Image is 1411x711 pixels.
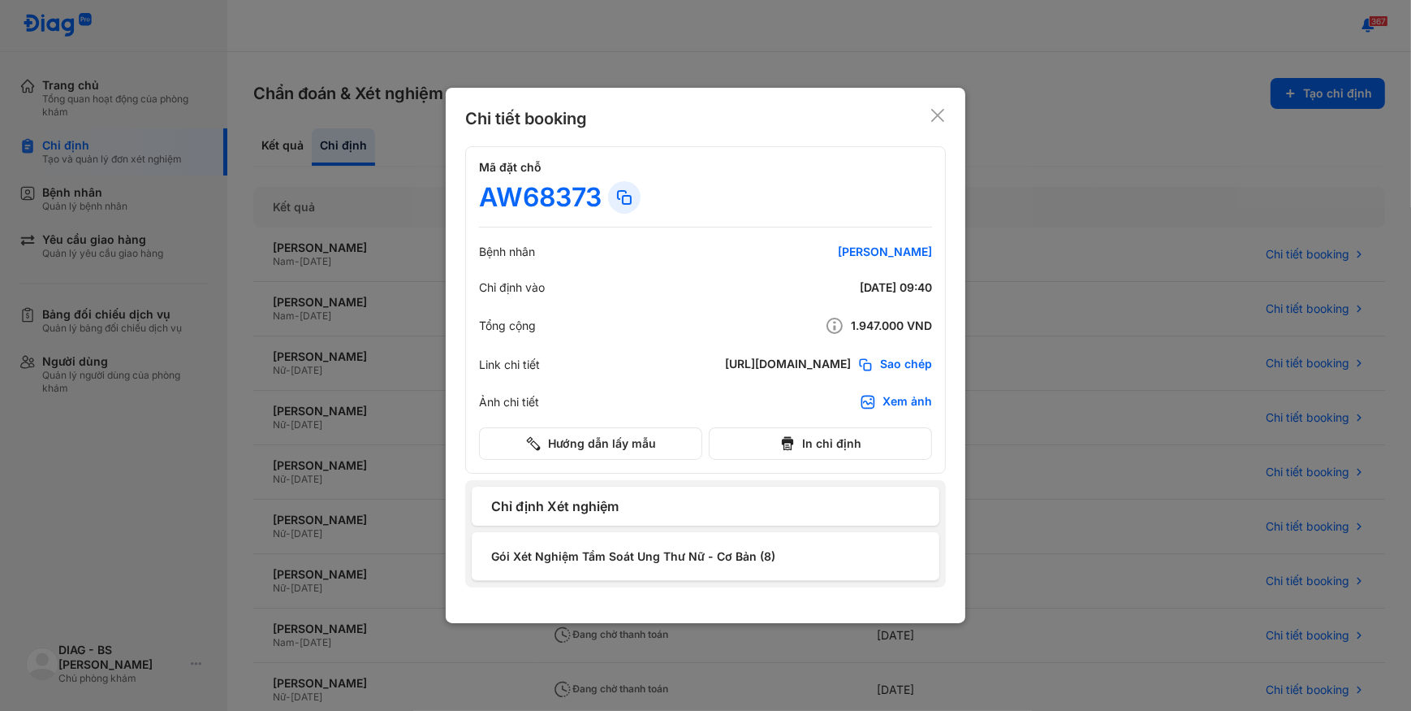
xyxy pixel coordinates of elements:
span: Chỉ định Xét nghiệm [491,496,920,516]
div: Chi tiết booking [465,107,587,130]
div: Ảnh chi tiết [479,395,539,410]
div: 1.947.000 VND [737,316,932,336]
div: [DATE] 09:40 [737,280,932,295]
span: Gói Xét Nghiệm Tầm Soát Ung Thư Nữ - Cơ Bản (8) [491,548,920,565]
div: Chỉ định vào [479,280,545,295]
div: [PERSON_NAME] [737,245,932,259]
button: In chỉ định [709,427,932,460]
div: [URL][DOMAIN_NAME] [725,357,851,373]
div: Bệnh nhân [479,245,535,259]
h4: Mã đặt chỗ [479,160,932,175]
div: AW68373 [479,181,602,214]
div: Link chi tiết [479,358,540,372]
span: Sao chép [880,357,932,373]
div: Xem ảnh [882,394,932,410]
button: Hướng dẫn lấy mẫu [479,427,702,460]
div: Tổng cộng [479,319,536,333]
